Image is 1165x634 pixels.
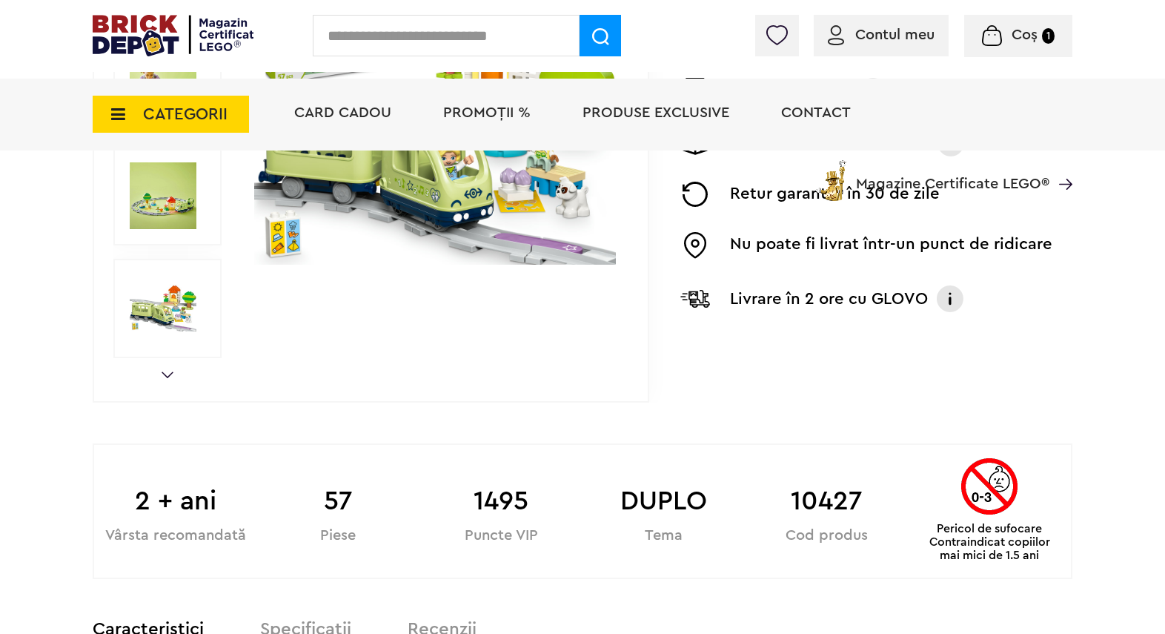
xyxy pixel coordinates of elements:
p: Livrare în 2 ore cu GLOVO [730,287,928,311]
a: Contul meu [828,27,935,42]
div: Cod produs [746,529,909,543]
b: DUPLO [582,481,746,521]
a: Next [162,372,173,378]
b: 57 [257,481,420,521]
a: Card Cadou [294,105,391,120]
a: Contact [781,105,851,120]
span: Magazine Certificate LEGO® [856,157,1049,191]
img: Easybox [680,232,710,259]
div: Piese [257,529,420,543]
div: Pericol de sufocare Contraindicat copiilor mai mici de 1.5 ani [920,458,1059,562]
img: Puncte VIP [680,78,710,102]
div: Puncte VIP [419,529,582,543]
div: Vârsta recomandată [94,529,257,543]
span: CATEGORII [143,106,228,122]
a: PROMOȚII % [443,105,531,120]
span: Contul meu [855,27,935,42]
div: Tema [582,529,746,543]
img: LEGO 10427 [130,275,196,342]
img: Info VIP [858,78,888,105]
p: 1495 Puncte VIP [730,78,851,105]
span: Coș [1012,27,1038,42]
img: Livrare Glovo [680,289,710,308]
small: 1 [1042,28,1055,44]
img: Info livrare cu GLOVO [935,284,965,314]
a: Magazine Certificate LEGO® [1049,157,1072,172]
p: Nu poate fi livrat într-un punct de ridicare [730,232,1052,259]
b: 1495 [419,481,582,521]
a: Produse exclusive [582,105,729,120]
b: 10427 [746,481,909,521]
b: 2 + ani [94,481,257,521]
